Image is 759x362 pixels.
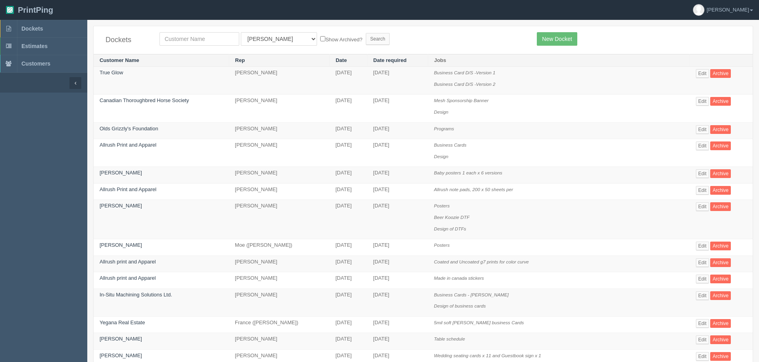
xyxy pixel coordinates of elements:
h4: Dockets [106,36,148,44]
td: [DATE] [329,256,367,272]
a: Edit [696,319,709,328]
a: Archive [710,291,731,300]
td: [DATE] [367,200,428,239]
a: Edit [696,141,709,150]
td: [DATE] [367,67,428,95]
td: [DATE] [329,288,367,316]
label: Show Archived? [320,35,362,44]
a: Edit [696,275,709,283]
input: Search [366,33,390,45]
i: Posters [434,203,450,208]
a: Allrush Print and Apparel [100,142,156,148]
a: New Docket [537,32,577,46]
i: 5mil soft [PERSON_NAME] business Cards [434,320,524,325]
i: Design of DTFs [434,226,466,231]
a: [PERSON_NAME] [100,336,142,342]
td: [DATE] [367,333,428,350]
i: Allrush note pads, 200 x 50 sheets per [434,187,513,192]
span: Estimates [21,43,48,49]
i: Made in canada stickers [434,275,484,281]
td: [DATE] [329,316,367,333]
a: Edit [696,291,709,300]
td: [PERSON_NAME] [229,200,329,239]
a: Edit [696,242,709,250]
a: [PERSON_NAME] [100,352,142,358]
td: [PERSON_NAME] [229,67,329,95]
td: [PERSON_NAME] [229,333,329,350]
a: Edit [696,69,709,78]
a: Archive [710,258,731,267]
a: Archive [710,319,731,328]
a: Archive [710,69,731,78]
img: logo-3e63b451c926e2ac314895c53de4908e5d424f24456219fb08d385ab2e579770.png [6,6,14,14]
td: [DATE] [329,200,367,239]
td: [PERSON_NAME] [229,95,329,122]
td: [PERSON_NAME] [229,122,329,139]
a: [PERSON_NAME] [100,203,142,209]
td: [PERSON_NAME] [229,272,329,289]
td: [DATE] [329,122,367,139]
a: Rep [235,57,245,63]
a: Edit [696,169,709,178]
a: [PERSON_NAME] [100,170,142,176]
a: Allrush print and Apparel [100,259,156,265]
img: avatar_default-7531ab5dedf162e01f1e0bb0964e6a185e93c5c22dfe317fb01d7f8cd2b1632c.jpg [693,4,704,15]
td: [DATE] [329,183,367,200]
a: Edit [696,186,709,195]
a: Archive [710,242,731,250]
i: Wedding seating cards x 11 and Guestbook sign x 1 [434,353,541,358]
td: [DATE] [329,333,367,350]
a: Edit [696,352,709,361]
td: [DATE] [329,139,367,167]
i: Design [434,154,448,159]
td: [DATE] [367,272,428,289]
a: Allrush print and Apparel [100,275,156,281]
a: Edit [696,258,709,267]
a: Edit [696,97,709,106]
i: Table schedule [434,336,465,341]
td: Moe ([PERSON_NAME]) [229,239,329,256]
td: [DATE] [329,239,367,256]
a: Archive [710,141,731,150]
i: Posters [434,242,450,248]
a: Edit [696,202,709,211]
td: [DATE] [329,167,367,184]
span: Dockets [21,25,43,32]
a: Olds Grizzly's Foundation [100,126,158,132]
i: Mesh Sponsorship Banner [434,98,489,103]
td: [DATE] [367,139,428,167]
i: Design [434,109,448,114]
input: Show Archived? [320,36,325,41]
span: Customers [21,60,50,67]
a: Allrush Print and Apparel [100,186,156,192]
i: Coated and Uncoated g7 prints for color curve [434,259,529,264]
a: Archive [710,97,731,106]
td: [PERSON_NAME] [229,167,329,184]
a: Yegana Real Estate [100,319,145,325]
td: [PERSON_NAME] [229,139,329,167]
td: [DATE] [367,239,428,256]
i: Business Cards [434,142,467,147]
i: Design of business cards [434,303,486,308]
td: [DATE] [329,95,367,122]
a: Date [336,57,347,63]
td: [DATE] [367,122,428,139]
i: Business Cards - [PERSON_NAME] [434,292,509,297]
a: Archive [710,335,731,344]
td: [DATE] [367,256,428,272]
i: Business Card D/S -Version 1 [434,70,496,75]
a: Archive [710,352,731,361]
td: [DATE] [367,95,428,122]
td: [DATE] [329,67,367,95]
a: Archive [710,186,731,195]
a: [PERSON_NAME] [100,242,142,248]
i: Baby posters 1 each x 6 versions [434,170,502,175]
i: Business Card D/S -Version 2 [434,81,496,87]
a: Archive [710,125,731,134]
td: [DATE] [367,183,428,200]
a: True Glow [100,70,123,75]
td: [PERSON_NAME] [229,288,329,316]
a: Canadian Thoroughbred Horse Society [100,97,189,103]
td: [DATE] [367,288,428,316]
a: Edit [696,335,709,344]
